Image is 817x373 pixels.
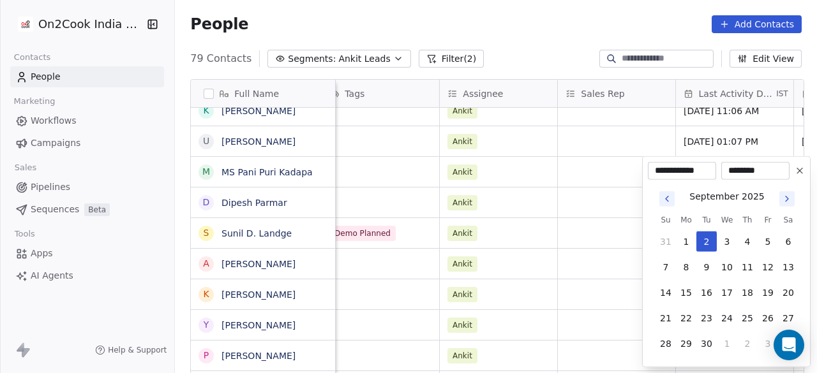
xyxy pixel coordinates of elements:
[778,333,798,354] button: 4
[717,257,737,277] button: 10
[778,257,798,277] button: 13
[758,257,778,277] button: 12
[676,282,696,303] button: 15
[696,257,717,277] button: 9
[778,190,796,208] button: Go to next month
[737,257,758,277] button: 11
[758,333,778,354] button: 3
[758,214,778,226] th: Friday
[676,308,696,328] button: 22
[658,190,676,208] button: Go to previous month
[737,231,758,252] button: 4
[737,333,758,354] button: 2
[656,257,676,277] button: 7
[737,282,758,303] button: 18
[778,308,798,328] button: 27
[717,214,737,226] th: Wednesday
[676,231,696,252] button: 1
[689,190,764,203] div: September 2025
[778,214,798,226] th: Saturday
[758,231,778,252] button: 5
[696,214,717,226] th: Tuesday
[717,308,737,328] button: 24
[676,214,696,226] th: Monday
[656,282,676,303] button: 14
[656,333,676,354] button: 28
[717,231,737,252] button: 3
[737,308,758,328] button: 25
[676,333,696,354] button: 29
[758,282,778,303] button: 19
[656,231,676,252] button: 31
[717,333,737,354] button: 1
[737,214,758,226] th: Thursday
[758,308,778,328] button: 26
[656,214,676,226] th: Sunday
[696,333,717,354] button: 30
[676,257,696,277] button: 8
[696,231,717,252] button: 2
[778,282,798,303] button: 20
[778,231,798,252] button: 6
[656,308,676,328] button: 21
[717,282,737,303] button: 17
[696,282,717,303] button: 16
[696,308,717,328] button: 23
